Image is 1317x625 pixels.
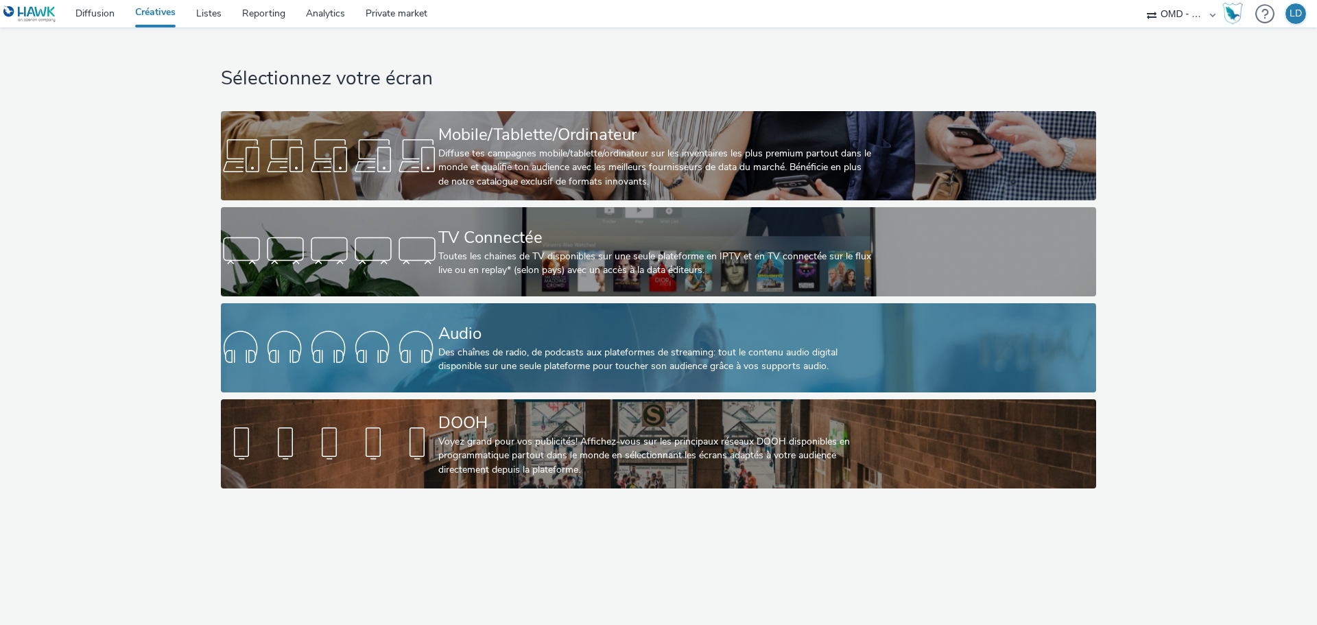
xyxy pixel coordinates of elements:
[3,5,56,23] img: undefined Logo
[438,123,873,147] div: Mobile/Tablette/Ordinateur
[1222,3,1248,25] a: Hawk Academy
[438,322,873,346] div: Audio
[438,411,873,435] div: DOOH
[221,399,1095,488] a: DOOHVoyez grand pour vos publicités! Affichez-vous sur les principaux réseaux DOOH disponibles en...
[1222,3,1243,25] img: Hawk Academy
[221,303,1095,392] a: AudioDes chaînes de radio, de podcasts aux plateformes de streaming: tout le contenu audio digita...
[1290,3,1302,24] div: LD
[438,226,873,250] div: TV Connectée
[438,435,873,477] div: Voyez grand pour vos publicités! Affichez-vous sur les principaux réseaux DOOH disponibles en pro...
[221,207,1095,296] a: TV ConnectéeToutes les chaines de TV disponibles sur une seule plateforme en IPTV et en TV connec...
[438,147,873,189] div: Diffuse tes campagnes mobile/tablette/ordinateur sur les inventaires les plus premium partout dan...
[438,346,873,374] div: Des chaînes de radio, de podcasts aux plateformes de streaming: tout le contenu audio digital dis...
[438,250,873,278] div: Toutes les chaines de TV disponibles sur une seule plateforme en IPTV et en TV connectée sur le f...
[221,111,1095,200] a: Mobile/Tablette/OrdinateurDiffuse tes campagnes mobile/tablette/ordinateur sur les inventaires le...
[221,66,1095,92] h1: Sélectionnez votre écran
